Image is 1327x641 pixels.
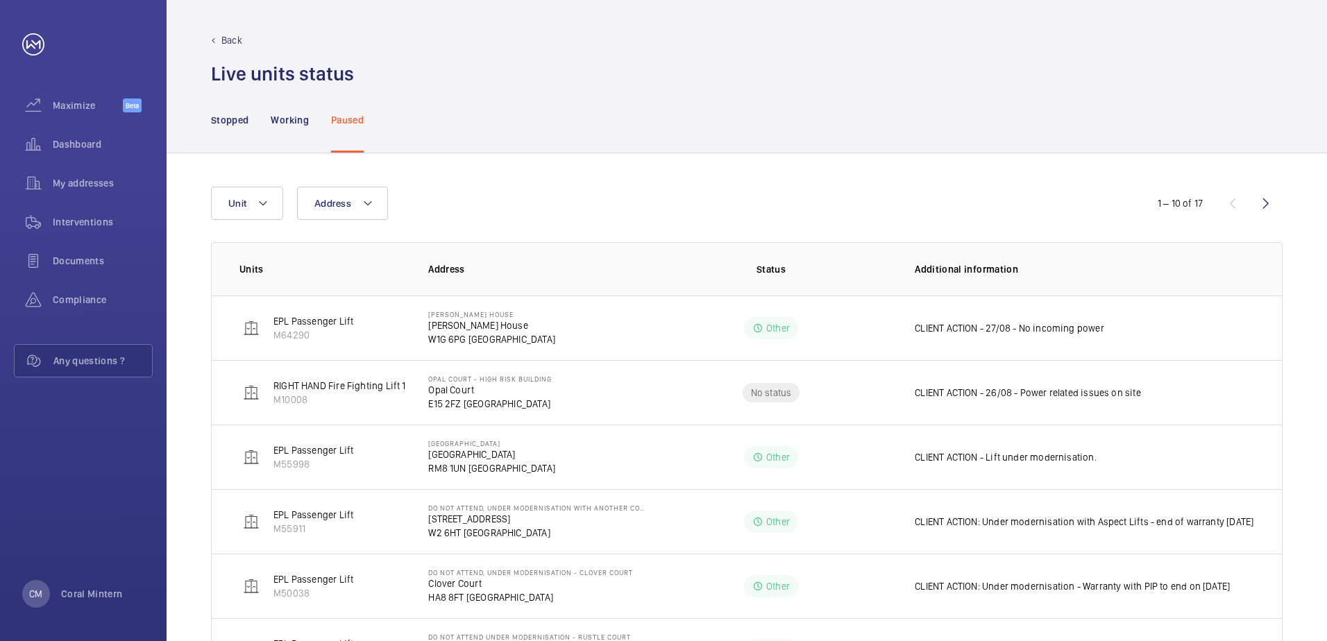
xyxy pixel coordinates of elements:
[766,515,790,529] p: Other
[211,61,354,87] h1: Live units status
[53,293,153,307] span: Compliance
[428,383,552,397] p: Opal Court
[53,137,153,151] span: Dashboard
[243,449,260,465] img: elevator.svg
[428,633,631,641] p: Do Not Attend Under Modernisation - Rustle Court
[428,447,555,461] p: [GEOGRAPHIC_DATA]
[211,187,283,220] button: Unit
[428,526,649,540] p: W2 6HT [GEOGRAPHIC_DATA]
[428,568,633,576] p: DO NOT ATTEND, UNDER MODERNISATION - Clover Court
[428,318,555,332] p: [PERSON_NAME] House
[428,375,552,383] p: Opal Court - High Risk Building
[766,579,790,593] p: Other
[915,386,1140,400] p: CLIENT ACTION - 26/08 - Power related issues on site
[273,522,353,536] p: M55911
[123,99,142,112] span: Beta
[751,386,792,400] p: No status
[53,176,153,190] span: My addresses
[915,515,1253,529] p: CLIENT ACTION: Under modernisation with Aspect Lifts - end of warranty [DATE]
[273,572,353,586] p: EPL Passenger Lift
[659,262,883,276] p: Status
[331,113,364,127] p: Paused
[915,321,1104,335] p: CLIENT ACTION - 27/08 - No incoming power
[915,579,1230,593] p: CLIENT ACTION: Under modernisation - Warranty with PIP to end on [DATE]
[428,504,649,512] p: DO NOT ATTEND, UNDER MODERNISATION WITH ANOTHER COMPANY - [STREET_ADDRESS]
[428,439,555,447] p: [GEOGRAPHIC_DATA]
[915,262,1254,276] p: Additional information
[273,508,353,522] p: EPL Passenger Lift
[297,187,388,220] button: Address
[211,113,248,127] p: Stopped
[766,450,790,464] p: Other
[29,587,42,601] p: CM
[53,254,153,268] span: Documents
[53,99,123,112] span: Maximize
[243,578,260,595] img: elevator.svg
[273,379,523,393] p: RIGHT HAND Fire Fighting Lift 11 Floors Machine Roomless
[273,457,353,471] p: M55998
[314,198,351,209] span: Address
[53,215,153,229] span: Interventions
[428,590,633,604] p: HA8 8FT [GEOGRAPHIC_DATA]
[273,314,353,328] p: EPL Passenger Lift
[53,354,152,368] span: Any questions ?
[428,310,555,318] p: [PERSON_NAME] House
[428,397,552,411] p: E15 2FZ [GEOGRAPHIC_DATA]
[428,332,555,346] p: W1G 6PG [GEOGRAPHIC_DATA]
[61,587,123,601] p: Coral Mintern
[428,512,649,526] p: [STREET_ADDRESS]
[271,113,308,127] p: Working
[273,443,353,457] p: EPL Passenger Lift
[766,321,790,335] p: Other
[915,450,1096,464] p: CLIENT ACTION - Lift under modernisation.
[428,262,649,276] p: Address
[273,328,353,342] p: M64290
[239,262,406,276] p: Units
[221,33,242,47] p: Back
[1158,196,1203,210] div: 1 – 10 of 17
[428,461,555,475] p: RM8 1UN [GEOGRAPHIC_DATA]
[243,384,260,401] img: elevator.svg
[228,198,246,209] span: Unit
[243,513,260,530] img: elevator.svg
[243,320,260,336] img: elevator.svg
[428,576,633,590] p: Clover Court
[273,586,353,600] p: M50038
[273,393,523,407] p: M10008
